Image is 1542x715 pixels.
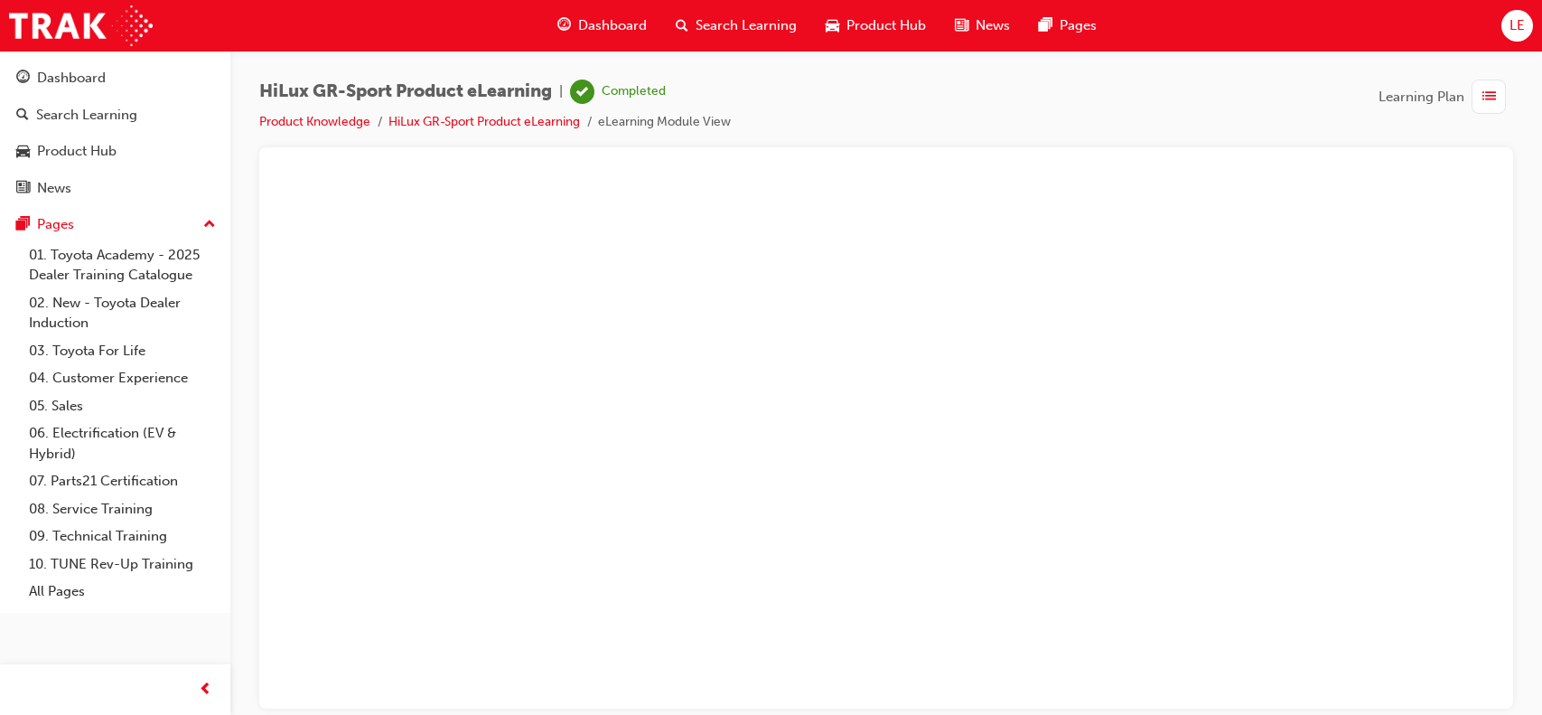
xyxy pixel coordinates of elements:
[259,114,370,129] a: Product Knowledge
[37,68,106,89] div: Dashboard
[16,71,30,87] span: guage-icon
[826,14,839,37] span: car-icon
[259,81,552,102] span: HiLux GR-Sport Product eLearning
[598,112,731,133] li: eLearning Module View
[37,141,117,162] div: Product Hub
[661,7,811,44] a: search-iconSearch Learning
[676,14,688,37] span: search-icon
[1378,87,1464,108] span: Learning Plan
[602,83,666,100] div: Completed
[22,289,223,337] a: 02. New - Toyota Dealer Induction
[976,15,1010,36] span: News
[696,15,797,36] span: Search Learning
[1501,10,1533,42] button: LE
[22,364,223,392] a: 04. Customer Experience
[37,178,71,199] div: News
[16,144,30,160] span: car-icon
[7,61,223,95] a: Dashboard
[22,522,223,550] a: 09. Technical Training
[22,392,223,420] a: 05. Sales
[811,7,940,44] a: car-iconProduct Hub
[22,578,223,606] a: All Pages
[559,81,563,102] span: |
[37,214,74,235] div: Pages
[16,217,30,233] span: pages-icon
[7,135,223,168] a: Product Hub
[1024,7,1111,44] a: pages-iconPages
[543,7,661,44] a: guage-iconDashboard
[199,679,212,701] span: prev-icon
[570,80,594,104] span: learningRecordVerb_COMPLETE-icon
[578,15,647,36] span: Dashboard
[1060,15,1097,36] span: Pages
[22,419,223,467] a: 06. Electrification (EV & Hybrid)
[557,14,571,37] span: guage-icon
[22,467,223,495] a: 07. Parts21 Certification
[388,114,580,129] a: HiLux GR-Sport Product eLearning
[1482,86,1496,108] span: list-icon
[16,108,29,124] span: search-icon
[22,337,223,365] a: 03. Toyota For Life
[22,495,223,523] a: 08. Service Training
[22,550,223,579] a: 10. TUNE Rev-Up Training
[7,208,223,241] button: Pages
[7,172,223,205] a: News
[940,7,1024,44] a: news-iconNews
[16,181,30,197] span: news-icon
[9,5,153,46] img: Trak
[203,213,216,237] span: up-icon
[22,241,223,289] a: 01. Toyota Academy - 2025 Dealer Training Catalogue
[955,14,968,37] span: news-icon
[1378,80,1513,114] button: Learning Plan
[36,105,137,126] div: Search Learning
[7,99,223,132] a: Search Learning
[846,15,926,36] span: Product Hub
[1509,15,1525,36] span: LE
[7,58,223,208] button: DashboardSearch LearningProduct HubNews
[1039,14,1052,37] span: pages-icon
